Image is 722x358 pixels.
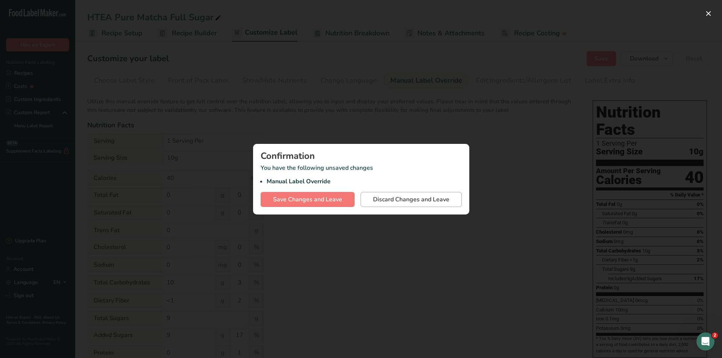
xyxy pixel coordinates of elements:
[273,195,342,204] span: Save Changes and Leave
[712,332,718,338] span: 2
[361,192,462,207] button: Discard Changes and Leave
[261,163,462,186] p: You have the following unsaved changes
[267,177,462,186] li: Manual Label Override
[696,332,714,350] iframe: Intercom live chat
[373,195,449,204] span: Discard Changes and Leave
[261,192,355,207] button: Save Changes and Leave
[261,151,462,160] div: Confirmation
